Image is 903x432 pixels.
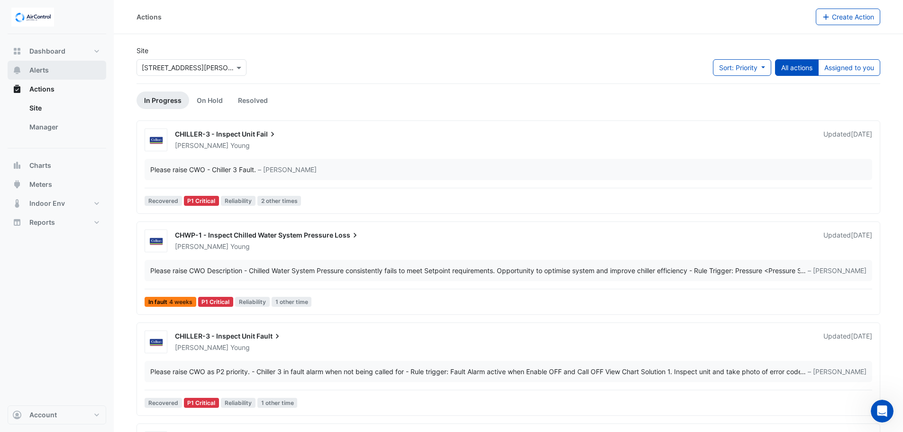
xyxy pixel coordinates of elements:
button: Create Action [816,9,881,25]
span: Create Action [832,13,874,21]
span: – [PERSON_NAME] [808,367,867,377]
span: Fri 01-Aug-2025 10:13 AEST [851,332,872,340]
span: Dashboard [29,46,65,56]
span: Young [230,141,250,150]
span: 1 other time [272,297,312,307]
app-icon: Actions [12,84,22,94]
span: In fault [145,297,196,307]
span: Charts [29,161,51,170]
button: Alerts [8,61,106,80]
span: [PERSON_NAME] [175,343,228,351]
span: – [PERSON_NAME] [808,266,867,276]
span: Sort: Priority [719,64,757,72]
div: Please raise CWO - Chiller 3 Fault. [150,165,256,175]
button: Charts [8,156,106,175]
img: Colliers Capitaland [145,237,167,246]
div: Please raise CWO Description - Chilled Water System Pressure consistently fails to meet Setpoint ... [150,266,800,276]
a: Manager [22,118,106,137]
div: … [150,367,867,377]
span: Loss [335,230,360,240]
button: Dashboard [8,42,106,61]
button: Assigned to you [818,59,880,76]
span: Reliability [221,398,255,408]
a: In Progress [137,92,189,109]
a: On Hold [189,92,230,109]
button: Reports [8,213,106,232]
span: Meters [29,180,52,189]
span: Reliability [235,297,270,307]
button: Meters [8,175,106,194]
button: Account [8,405,106,424]
div: P1 Critical [198,297,234,307]
div: Actions [137,12,162,22]
a: Site [22,99,106,118]
span: Fri 01-Aug-2025 10:16 AEST [851,231,872,239]
app-icon: Charts [12,161,22,170]
span: CHILLER-3 - Inspect Unit [175,332,255,340]
span: CHILLER-3 - Inspect Unit [175,130,255,138]
app-icon: Meters [12,180,22,189]
div: Updated [823,230,872,251]
div: P1 Critical [184,196,219,206]
span: Recovered [145,398,182,408]
iframe: Intercom live chat [871,400,894,423]
div: Actions [8,99,106,140]
span: [PERSON_NAME] [175,141,228,149]
span: – [PERSON_NAME] [258,165,317,175]
span: Fail [256,129,277,139]
label: Site [137,46,148,55]
span: Young [230,343,250,352]
button: Actions [8,80,106,99]
span: Reports [29,218,55,227]
app-icon: Reports [12,218,22,227]
img: Company Logo [11,8,54,27]
span: 2 other times [257,196,301,206]
span: Recovered [145,196,182,206]
img: Colliers Capitaland [145,136,167,145]
img: Colliers Capitaland [145,338,167,347]
span: [PERSON_NAME] [175,242,228,250]
div: Please raise CWO as P2 priority. - Chiller 3 in fault alarm when not being called for - Rule trig... [150,367,800,377]
span: Fault [256,331,282,341]
span: Actions [29,84,55,94]
span: CHWP-1 - Inspect Chilled Water System Pressure [175,231,333,239]
span: Wed 24-Sep-2025 08:24 AEST [851,130,872,138]
span: 1 other time [257,398,298,408]
button: All actions [775,59,819,76]
app-icon: Indoor Env [12,199,22,208]
div: … [150,266,867,276]
span: 4 weeks [169,299,192,305]
span: Young [230,242,250,251]
span: Account [29,410,57,420]
button: Indoor Env [8,194,106,213]
div: P1 Critical [184,398,219,408]
span: Indoor Env [29,199,65,208]
span: Reliability [221,196,255,206]
app-icon: Alerts [12,65,22,75]
div: Updated [823,129,872,150]
app-icon: Dashboard [12,46,22,56]
div: Updated [823,331,872,352]
a: Resolved [230,92,275,109]
span: Alerts [29,65,49,75]
button: Sort: Priority [713,59,771,76]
